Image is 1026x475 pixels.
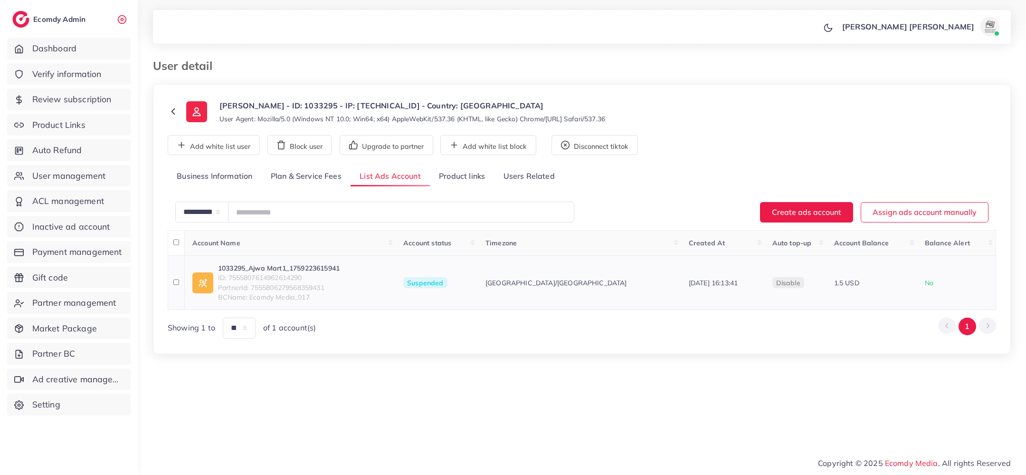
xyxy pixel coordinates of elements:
img: avatar [980,17,999,36]
a: ACL management [7,190,131,212]
ul: Pagination [938,318,996,335]
p: [PERSON_NAME] [PERSON_NAME] [842,21,974,32]
span: Dashboard [32,42,76,55]
span: Auto Refund [32,144,82,156]
a: Verify information [7,63,131,85]
span: Payment management [32,246,122,258]
span: Market Package [32,322,97,335]
a: Market Package [7,318,131,339]
a: User management [7,165,131,187]
span: Setting [32,398,60,411]
a: Payment management [7,241,131,263]
a: [PERSON_NAME] [PERSON_NAME]avatar [837,17,1003,36]
span: User management [32,170,105,182]
a: Product Links [7,114,131,136]
a: logoEcomdy Admin [12,11,88,28]
h2: Ecomdy Admin [33,15,88,24]
a: Setting [7,394,131,416]
span: Partner management [32,297,116,309]
a: Ad creative management [7,368,131,390]
a: Auto Refund [7,139,131,161]
a: Review subscription [7,88,131,110]
a: Dashboard [7,38,131,59]
span: Gift code [32,271,68,284]
span: Product Links [32,119,85,131]
span: Ad creative management [32,373,123,386]
a: Partner BC [7,343,131,365]
a: Partner management [7,292,131,314]
img: logo [12,11,29,28]
a: Gift code [7,267,131,289]
a: Inactive ad account [7,216,131,238]
button: Go to page 1 [959,318,976,335]
span: Verify information [32,68,102,80]
span: Inactive ad account [32,221,110,233]
span: ACL management [32,195,104,207]
span: Review subscription [32,93,112,106]
span: Partner BC [32,348,76,360]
